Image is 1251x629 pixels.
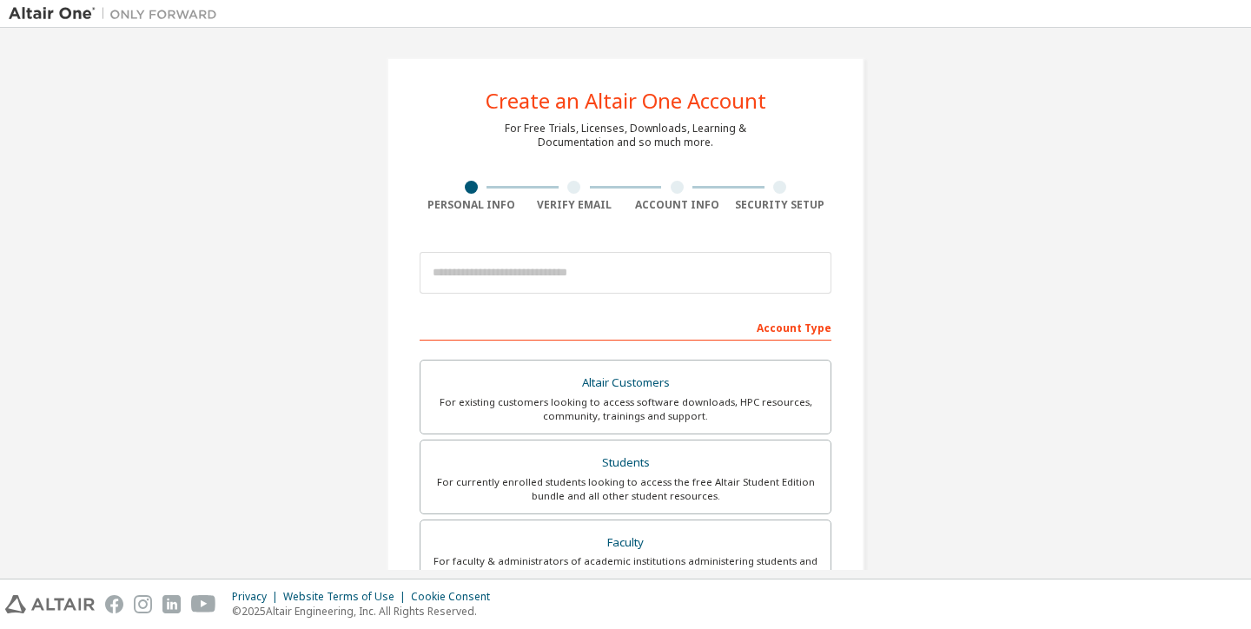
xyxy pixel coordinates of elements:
[420,198,523,212] div: Personal Info
[431,371,820,395] div: Altair Customers
[431,451,820,475] div: Students
[9,5,226,23] img: Altair One
[411,590,500,604] div: Cookie Consent
[162,595,181,613] img: linkedin.svg
[523,198,626,212] div: Verify Email
[486,90,766,111] div: Create an Altair One Account
[505,122,746,149] div: For Free Trials, Licenses, Downloads, Learning & Documentation and so much more.
[134,595,152,613] img: instagram.svg
[105,595,123,613] img: facebook.svg
[729,198,832,212] div: Security Setup
[232,604,500,619] p: © 2025 Altair Engineering, Inc. All Rights Reserved.
[625,198,729,212] div: Account Info
[420,313,831,341] div: Account Type
[431,395,820,423] div: For existing customers looking to access software downloads, HPC resources, community, trainings ...
[431,531,820,555] div: Faculty
[431,554,820,582] div: For faculty & administrators of academic institutions administering students and accessing softwa...
[431,475,820,503] div: For currently enrolled students looking to access the free Altair Student Edition bundle and all ...
[232,590,283,604] div: Privacy
[283,590,411,604] div: Website Terms of Use
[191,595,216,613] img: youtube.svg
[5,595,95,613] img: altair_logo.svg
